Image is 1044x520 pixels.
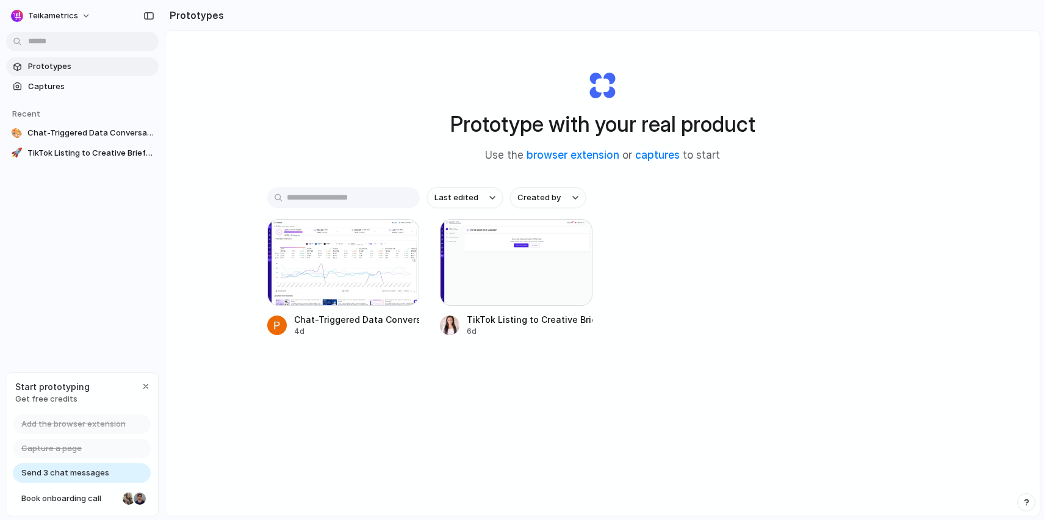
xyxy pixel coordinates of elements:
div: TikTok Listing to Creative Brief Tool [467,313,592,326]
span: Start prototyping [15,380,90,393]
h1: Prototype with your real product [450,108,755,140]
span: Captures [28,81,154,93]
span: Chat-Triggered Data Conversation Interface [27,127,154,139]
a: browser extension [527,149,619,161]
span: Last edited [434,192,478,204]
span: Send 3 chat messages [21,467,109,479]
button: Last edited [427,187,503,208]
button: Created by [510,187,586,208]
span: Book onboarding call [21,493,118,505]
h2: Prototypes [165,8,224,23]
span: Add the browser extension [21,418,126,430]
a: TikTok Listing to Creative Brief ToolTikTok Listing to Creative Brief Tool6d [440,219,592,337]
div: 4d [294,326,420,337]
span: Recent [12,109,40,118]
div: 🚀 [11,147,23,159]
a: Book onboarding call [13,489,151,508]
span: Prototypes [28,60,154,73]
button: Teikametrics [6,6,97,26]
a: captures [635,149,680,161]
div: Christian Iacullo [132,491,147,506]
a: 🚀TikTok Listing to Creative Brief Tool [6,144,159,162]
span: Teikametrics [28,10,78,22]
span: Capture a page [21,442,82,455]
span: Use the or to start [485,148,720,164]
span: TikTok Listing to Creative Brief Tool [27,147,154,159]
div: Nicole Kubica [121,491,136,506]
div: 6d [467,326,592,337]
span: Created by [517,192,561,204]
a: 🎨Chat-Triggered Data Conversation Interface [6,124,159,142]
a: Captures [6,78,159,96]
a: Chat-Triggered Data Conversation InterfaceChat-Triggered Data Conversation Interface4d [267,219,420,337]
span: Get free credits [15,393,90,405]
a: Prototypes [6,57,159,76]
div: Chat-Triggered Data Conversation Interface [294,313,420,326]
div: 🎨 [11,127,23,139]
